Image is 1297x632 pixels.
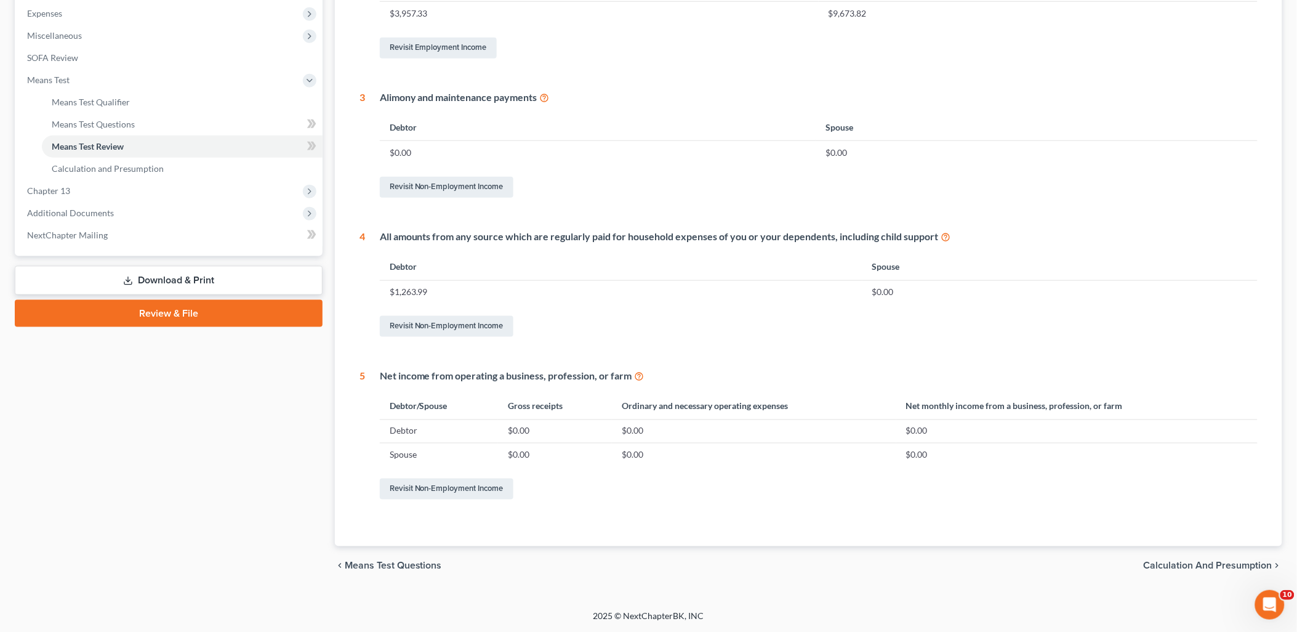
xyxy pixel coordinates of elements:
div: Alimony and maintenance payments [380,91,1258,105]
a: Download & Print [15,266,323,295]
div: 3 [359,91,365,200]
button: Search for help [18,203,228,228]
button: Help [164,384,246,434]
span: 10 [1280,590,1295,600]
span: Help [195,415,215,424]
td: $1,263.99 [380,280,862,304]
a: Review & File [15,300,323,327]
div: Net income from operating a business, profession, or farm [380,369,1258,383]
span: Miscellaneous [27,30,82,41]
span: NextChapter Mailing [27,230,108,240]
div: Import and Export Claims [25,319,206,332]
th: Debtor/Spouse [380,393,499,419]
span: Means Test Questions [345,561,442,571]
div: Close [212,20,234,42]
button: Calculation and Presumption chevron_right [1144,561,1282,571]
div: Attorney's Disclosure of Compensation [18,233,228,256]
div: Attorney's Disclosure of Compensation [25,238,206,251]
td: $0.00 [380,141,816,164]
td: $0.00 [896,444,1258,467]
a: SOFA Review [17,47,323,69]
th: Debtor [380,115,816,141]
p: Hi there! [25,87,222,108]
span: Means Test Review [52,141,124,152]
div: We'll be back online in 2 hours [25,168,206,181]
span: Home [27,415,55,424]
span: Means Test [27,75,70,85]
a: Revisit Non-Employment Income [380,479,513,500]
div: Amendments [18,291,228,314]
td: $0.00 [498,419,612,443]
a: Revisit Non-Employment Income [380,316,513,337]
td: Spouse [380,444,499,467]
span: Chapter 13 [27,185,70,196]
td: $0.00 [816,141,1258,164]
a: Means Test Qualifier [42,91,323,113]
div: All amounts from any source which are regularly paid for household expenses of you or your depend... [380,230,1258,244]
span: Calculation and Presumption [52,163,164,174]
img: Profile image for Emma [144,20,169,44]
div: Statement of Financial Affairs - Payments Made in the Last 90 days [18,256,228,291]
img: logo [25,28,96,39]
td: $0.00 [498,444,612,467]
span: Means Test Questions [52,119,135,129]
th: Debtor [380,254,862,280]
td: $0.00 [612,419,896,443]
th: Net monthly income from a business, profession, or farm [896,393,1258,419]
th: Spouse [862,254,1258,280]
button: chevron_left Means Test Questions [335,561,442,571]
iframe: Intercom live chat [1255,590,1285,620]
a: Revisit Employment Income [380,38,497,59]
a: Revisit Non-Employment Income [380,177,513,198]
div: Statement of Financial Affairs - Payments Made in the Last 90 days [25,261,206,286]
div: Send us a message [25,155,206,168]
span: Calculation and Presumption [1144,561,1272,571]
td: $9,673.82 [819,2,1258,25]
td: Debtor [380,419,499,443]
span: Additional Documents [27,208,114,218]
td: $0.00 [862,280,1258,304]
div: Amendments [25,296,206,309]
div: 4 [359,230,365,339]
th: Ordinary and necessary operating expenses [612,393,896,419]
div: Send us a messageWe'll be back online in 2 hours [12,145,234,192]
div: Import and Export Claims [18,314,228,337]
td: $3,957.33 [380,2,819,25]
div: 5 [359,369,365,503]
i: chevron_right [1272,561,1282,571]
th: Spouse [816,115,1258,141]
a: Means Test Questions [42,113,323,136]
img: Profile image for Katie [121,20,145,44]
a: NextChapter Mailing [17,224,323,246]
span: Messages [102,415,145,424]
i: chevron_left [335,561,345,571]
p: How can we help? [25,108,222,129]
img: Profile image for Lindsey [167,20,192,44]
a: Calculation and Presumption [42,158,323,180]
td: $0.00 [612,444,896,467]
span: Means Test Qualifier [52,97,130,107]
span: Search for help [25,209,100,222]
button: Messages [82,384,164,434]
span: SOFA Review [27,52,78,63]
td: $0.00 [896,419,1258,443]
a: Means Test Review [42,136,323,158]
span: Expenses [27,8,62,18]
th: Gross receipts [498,393,612,419]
